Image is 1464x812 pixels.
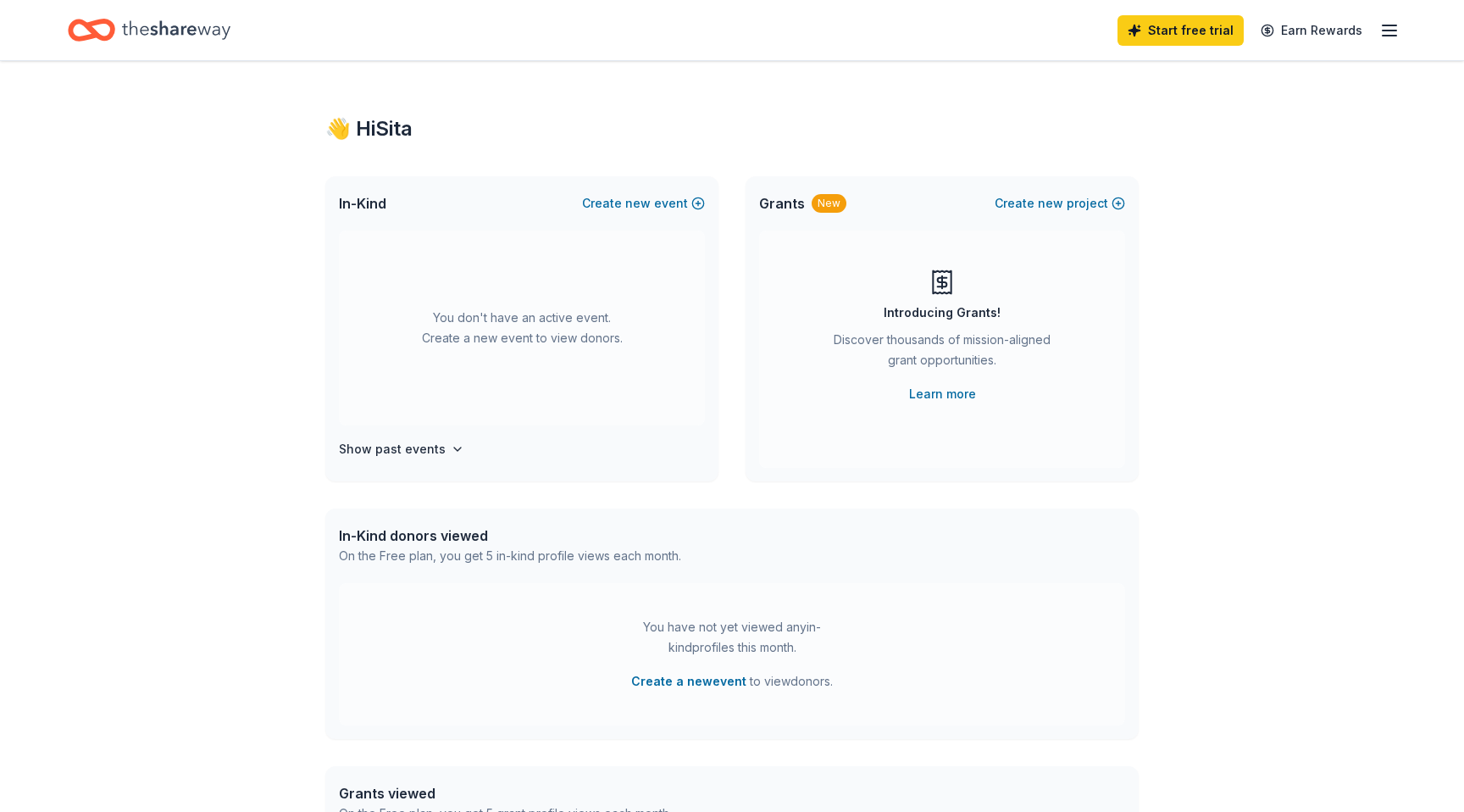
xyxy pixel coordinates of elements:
[339,231,705,425] div: You don't have an active event. Create a new event to view donors.
[339,526,681,546] div: In-Kind donors viewed
[909,384,976,404] a: Learn more
[995,193,1125,214] button: Createnewproject
[339,783,672,804] div: Grants viewed
[812,194,846,213] div: New
[68,10,230,50] a: Home
[625,193,651,214] span: new
[339,439,464,459] button: Show past events
[325,115,1139,142] div: 👋 Hi Sita
[631,671,833,692] span: to view donors .
[626,617,838,658] div: You have not yet viewed any in-kind profiles this month.
[582,193,705,214] button: Createnewevent
[1117,15,1244,46] a: Start free trial
[339,193,386,214] span: In-Kind
[827,330,1057,377] div: Discover thousands of mission-aligned grant opportunities.
[884,303,1001,323] div: Introducing Grants!
[1038,193,1063,214] span: new
[1250,15,1372,46] a: Earn Rewards
[631,671,746,692] button: Create a newevent
[759,193,805,214] span: Grants
[339,439,446,459] h4: Show past events
[339,546,681,566] div: On the Free plan, you get 5 in-kind profile views each month.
